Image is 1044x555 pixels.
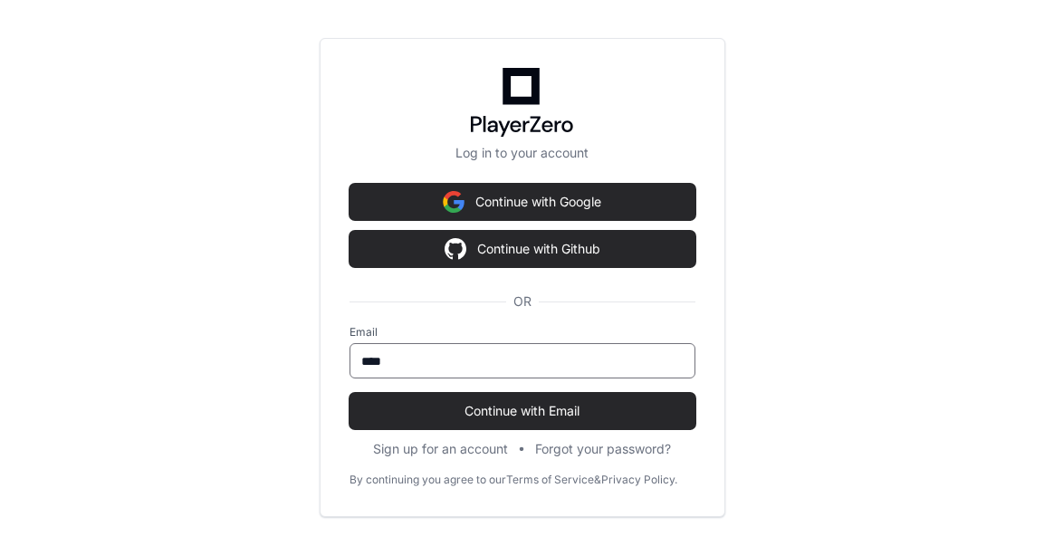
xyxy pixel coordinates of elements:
[594,473,601,487] div: &
[506,473,594,487] a: Terms of Service
[443,184,465,220] img: Sign in with google
[373,440,508,458] button: Sign up for an account
[350,402,695,420] span: Continue with Email
[350,144,695,162] p: Log in to your account
[445,231,466,267] img: Sign in with google
[350,231,695,267] button: Continue with Github
[350,325,695,340] label: Email
[350,184,695,220] button: Continue with Google
[350,473,506,487] div: By continuing you agree to our
[601,473,677,487] a: Privacy Policy.
[535,440,671,458] button: Forgot your password?
[506,292,539,311] span: OR
[350,393,695,429] button: Continue with Email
